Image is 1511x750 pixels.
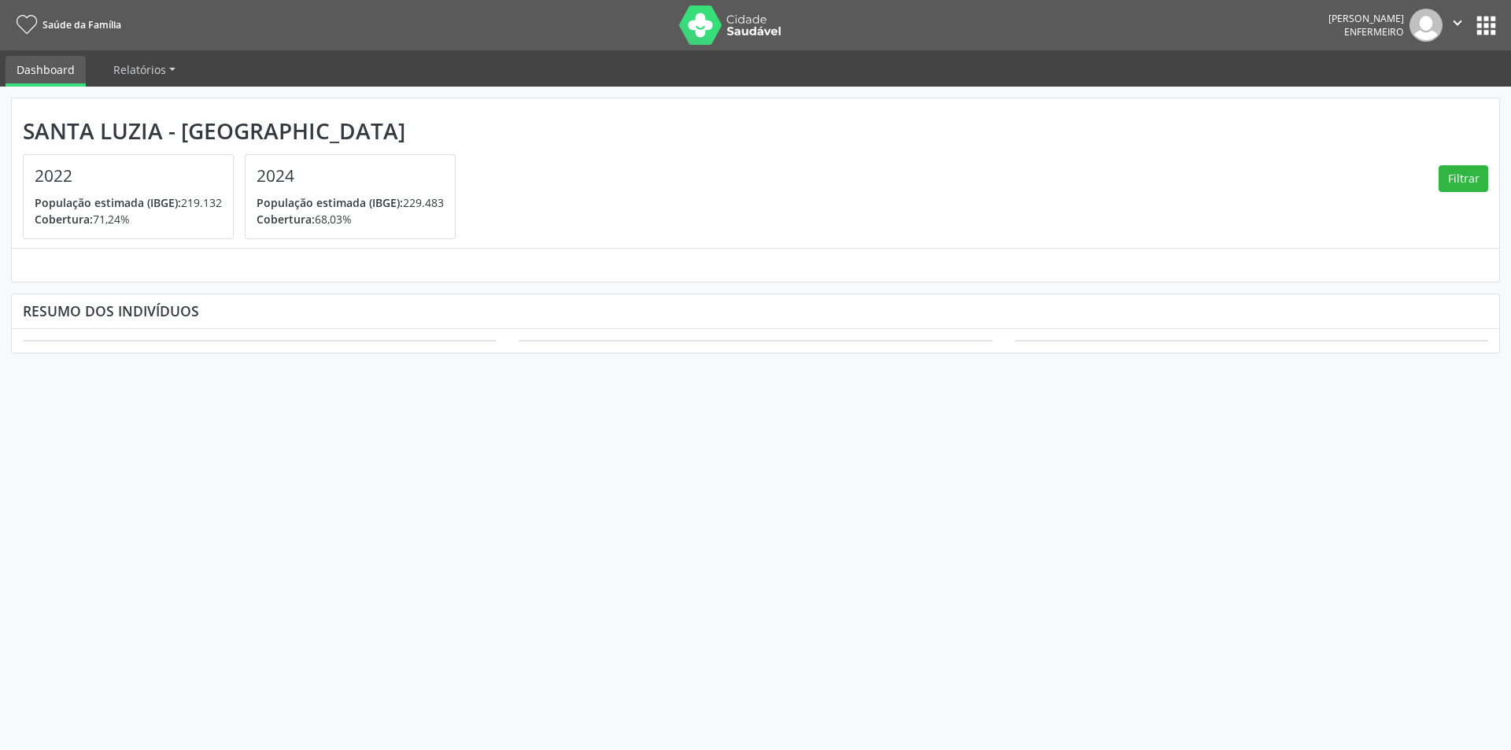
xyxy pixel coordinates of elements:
[23,118,467,144] div: Santa Luzia - [GEOGRAPHIC_DATA]
[23,302,1488,320] div: Resumo dos indivíduos
[257,211,444,227] p: 68,03%
[35,166,222,186] h4: 2022
[1472,12,1500,39] button: apps
[35,194,222,211] p: 219.132
[102,56,187,83] a: Relatórios
[11,12,121,38] a: Saúde da Família
[1344,25,1404,39] span: Enfermeiro
[1328,12,1404,25] div: [PERSON_NAME]
[1443,9,1472,42] button: 
[35,195,181,210] span: População estimada (IBGE):
[1409,9,1443,42] img: img
[42,18,121,31] span: Saúde da Família
[35,212,93,227] span: Cobertura:
[35,211,222,227] p: 71,24%
[1449,14,1466,31] i: 
[257,212,315,227] span: Cobertura:
[6,56,86,87] a: Dashboard
[257,194,444,211] p: 229.483
[257,166,444,186] h4: 2024
[1439,165,1488,192] button: Filtrar
[113,62,166,77] span: Relatórios
[257,195,403,210] span: População estimada (IBGE):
